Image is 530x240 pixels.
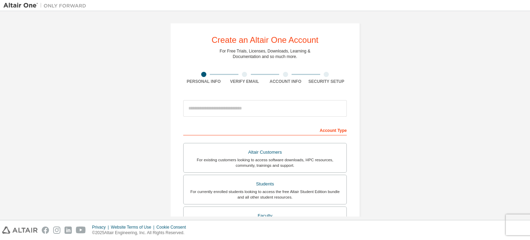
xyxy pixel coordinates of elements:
img: Altair One [3,2,90,9]
div: Security Setup [306,79,347,84]
div: Personal Info [183,79,224,84]
p: © 2025 Altair Engineering, Inc. All Rights Reserved. [92,230,190,236]
div: For Free Trials, Licenses, Downloads, Learning & Documentation and so much more. [220,48,311,59]
img: facebook.svg [42,227,49,234]
div: Account Info [265,79,306,84]
div: Create an Altair One Account [212,36,318,44]
div: Privacy [92,224,111,230]
div: Students [188,179,342,189]
img: altair_logo.svg [2,227,38,234]
div: Faculty [188,211,342,221]
div: For currently enrolled students looking to access the free Altair Student Edition bundle and all ... [188,189,342,200]
div: Verify Email [224,79,265,84]
div: Account Type [183,124,347,135]
div: Cookie Consent [156,224,190,230]
img: linkedin.svg [65,227,72,234]
img: instagram.svg [53,227,60,234]
img: youtube.svg [76,227,86,234]
div: Altair Customers [188,147,342,157]
div: For existing customers looking to access software downloads, HPC resources, community, trainings ... [188,157,342,168]
div: Website Terms of Use [111,224,156,230]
